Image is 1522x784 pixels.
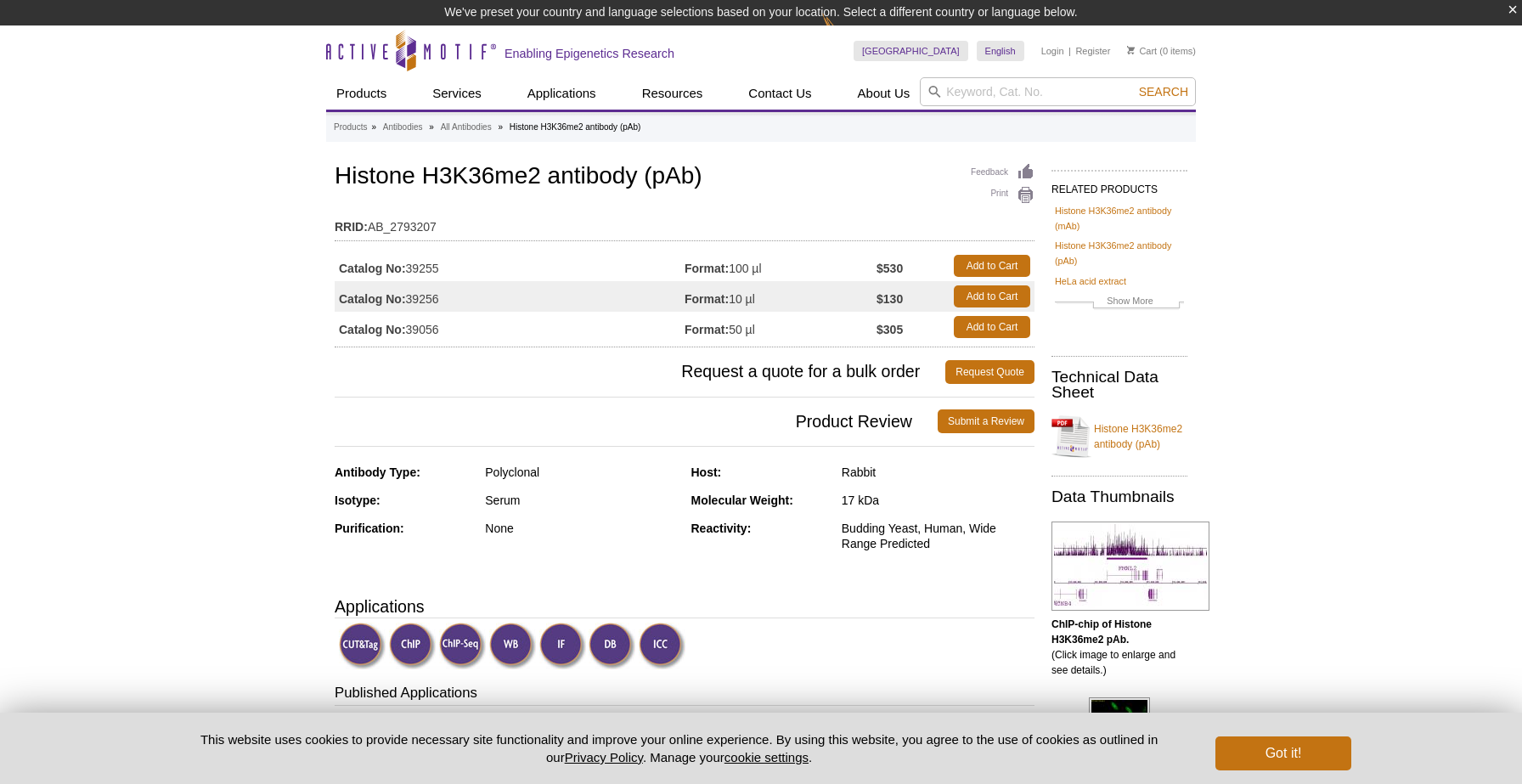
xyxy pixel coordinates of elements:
a: Antibodies [383,120,423,135]
td: 39056 [335,312,685,342]
a: Cart [1127,45,1157,57]
p: (Click image to enlarge and see details.) [1051,617,1187,678]
strong: Catalog No: [339,291,406,307]
h2: Data Thumbnails [1051,489,1187,505]
img: Histone H3K36me2 antibody (pAb) tested by ChIP-chip. [1051,522,1209,611]
strong: $530 [877,261,903,276]
a: Add to Cart [954,285,1030,307]
button: Got it! [1215,736,1351,770]
strong: Antibody Type: [335,465,420,479]
img: Immunocytochemistry Validated [639,623,685,669]
h2: Technical Data Sheet [1051,369,1187,400]
strong: Format: [685,291,729,307]
b: ChIP-chip of Histone H3K36me2 pAb. [1051,618,1152,646]
div: Polyclonal [485,465,678,480]
h3: Applications [335,594,1034,619]
strong: $305 [877,322,903,337]
button: Search [1134,84,1193,99]
strong: Format: [685,261,729,276]
a: Add to Cart [954,316,1030,338]
td: 100 µl [685,251,877,281]
li: (0 items) [1127,41,1196,61]
div: None [485,521,678,536]
a: Submit a Review [938,409,1034,433]
div: Rabbit [842,465,1034,480]
strong: Isotype: [335,494,380,507]
strong: Molecular Weight: [691,494,793,507]
strong: Catalog No: [339,322,406,337]
span: Product Review [335,409,938,433]
a: Register [1075,45,1110,57]
a: Histone H3K36me2 antibody (pAb) [1051,411,1187,462]
a: Histone H3K36me2 antibody (mAb) [1055,203,1184,234]
a: Show More [1055,293,1184,313]
h2: RELATED PRODUCTS [1051,170,1187,200]
strong: Catalog No: [339,261,406,276]
strong: Format: [685,322,729,337]
li: | [1068,41,1071,61]
span: Request a quote for a bulk order [335,360,945,384]
a: Resources [632,77,713,110]
strong: Reactivity: [691,522,752,535]
a: Privacy Policy [565,750,643,764]
li: Histone H3K36me2 antibody (pAb) [510,122,641,132]
td: AB_2793207 [335,209,1034,236]
button: cookie settings [724,750,809,764]
div: 17 kDa [842,493,1034,508]
a: About Us [848,77,921,110]
div: Budding Yeast, Human, Wide Range Predicted [842,521,1034,551]
a: Products [326,77,397,110]
img: Dot Blot Validated [589,623,635,669]
li: » [429,122,434,132]
h3: Published Applications [335,683,1034,707]
td: 10 µl [685,281,877,312]
td: 50 µl [685,312,877,342]
h1: Histone H3K36me2 antibody (pAb) [335,163,1034,192]
a: Feedback [971,163,1034,182]
img: ChIP Validated [389,623,436,669]
strong: $130 [877,291,903,307]
strong: Host: [691,465,722,479]
a: Contact Us [738,77,821,110]
a: Add to Cart [954,255,1030,277]
td: 39256 [335,281,685,312]
p: This website uses cookies to provide necessary site functionality and improve your online experie... [171,730,1187,766]
h2: Enabling Epigenetics Research [505,46,674,61]
a: Histone H3K36me2 antibody (pAb) [1055,238,1184,268]
li: » [371,122,376,132]
a: Login [1041,45,1064,57]
input: Keyword, Cat. No. [920,77,1196,106]
span: Search [1139,85,1188,99]
li: » [498,122,503,132]
a: HeLa acid extract [1055,274,1126,289]
strong: RRID: [335,219,368,234]
a: Print [971,186,1034,205]
a: All Antibodies [441,120,492,135]
img: Change Here [822,13,867,53]
strong: Purification: [335,522,404,535]
img: Western Blot Validated [489,623,536,669]
img: CUT&Tag Validated [339,623,386,669]
img: ChIP-Seq Validated [439,623,486,669]
div: Serum [485,493,678,508]
a: Products [334,120,367,135]
a: Services [422,77,492,110]
a: English [977,41,1024,61]
img: Immunofluorescence Validated [539,623,586,669]
img: Your Cart [1127,46,1135,54]
td: 39255 [335,251,685,281]
a: Applications [517,77,606,110]
a: Request Quote [945,360,1034,384]
a: [GEOGRAPHIC_DATA] [854,41,968,61]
